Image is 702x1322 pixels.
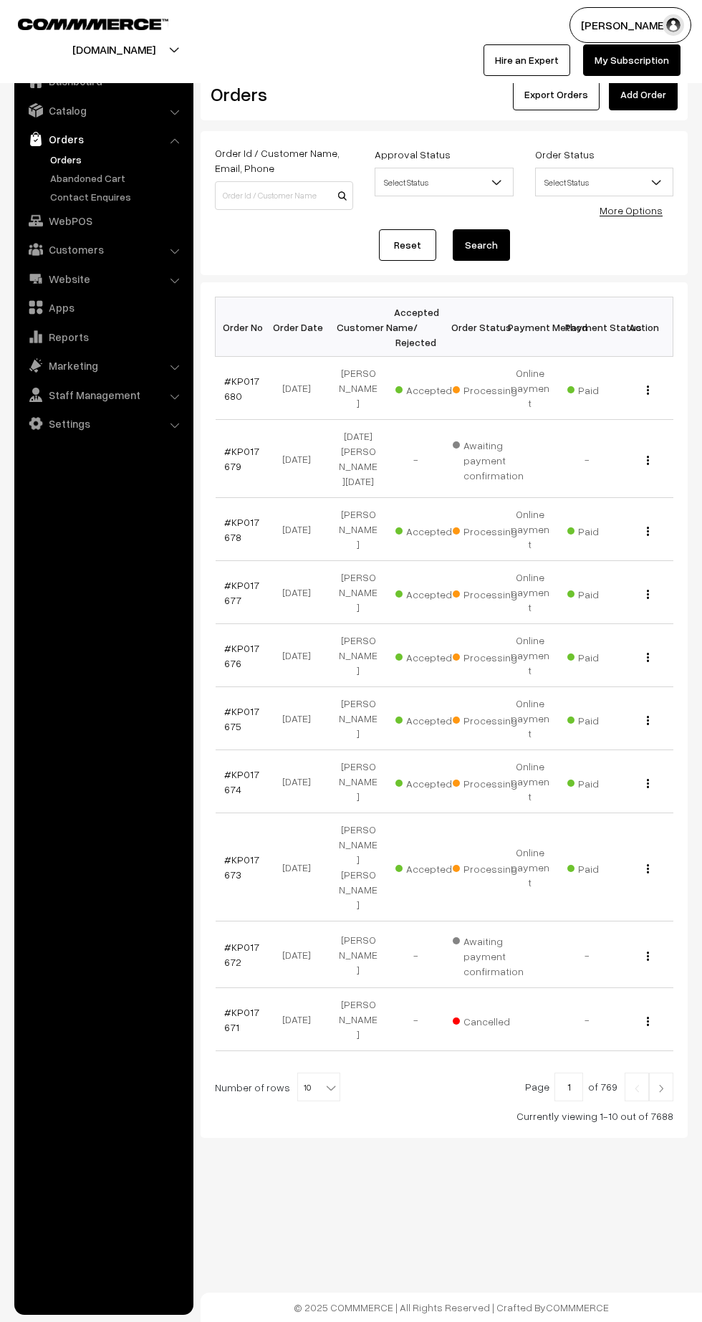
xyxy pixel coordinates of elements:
[18,14,143,32] a: COMMMERCE
[395,379,467,398] span: Accepted
[224,768,259,795] a: #KP017674
[559,420,616,498] td: -
[567,858,639,876] span: Paid
[330,988,387,1051] td: [PERSON_NAME]
[630,1084,643,1093] img: Left
[647,653,649,662] img: Menu
[330,813,387,921] td: [PERSON_NAME] [PERSON_NAME]
[272,921,330,988] td: [DATE]
[569,7,691,43] button: [PERSON_NAME]
[375,147,451,162] label: Approval Status
[647,456,649,465] img: Menu
[453,858,524,876] span: Processing
[272,624,330,687] td: [DATE]
[18,294,188,320] a: Apps
[272,357,330,420] td: [DATE]
[567,379,639,398] span: Paid
[535,168,673,196] span: Select Status
[330,498,387,561] td: [PERSON_NAME]
[272,297,330,357] th: Order Date
[215,1108,673,1124] div: Currently viewing 1-10 out of 7688
[387,297,444,357] th: Accepted / Rejected
[18,208,188,234] a: WebPOS
[330,297,387,357] th: Customer Name
[444,297,501,357] th: Order Status
[224,853,259,881] a: #KP017673
[647,779,649,788] img: Menu
[501,561,559,624] td: Online payment
[395,583,467,602] span: Accepted
[567,646,639,665] span: Paid
[484,44,570,76] a: Hire an Expert
[525,1081,549,1093] span: Page
[453,434,524,483] span: Awaiting payment confirmation
[453,1010,524,1029] span: Cancelled
[387,988,444,1051] td: -
[272,687,330,750] td: [DATE]
[655,1084,668,1093] img: Right
[375,170,512,195] span: Select Status
[224,705,259,732] a: #KP017675
[501,498,559,561] td: Online payment
[567,583,639,602] span: Paid
[546,1301,609,1313] a: COMMMERCE
[330,357,387,420] td: [PERSON_NAME]
[272,750,330,813] td: [DATE]
[22,32,206,67] button: [DOMAIN_NAME]
[18,266,188,292] a: Website
[501,297,559,357] th: Payment Method
[395,520,467,539] span: Accepted
[501,687,559,750] td: Online payment
[647,527,649,536] img: Menu
[215,145,353,176] label: Order Id / Customer Name, Email, Phone
[330,624,387,687] td: [PERSON_NAME]
[330,750,387,813] td: [PERSON_NAME]
[272,561,330,624] td: [DATE]
[453,709,524,728] span: Processing
[663,14,684,36] img: user
[567,520,639,539] span: Paid
[501,357,559,420] td: Online payment
[272,498,330,561] td: [DATE]
[387,420,444,498] td: -
[567,709,639,728] span: Paid
[647,716,649,725] img: Menu
[609,79,678,110] a: Add Order
[536,170,673,195] span: Select Status
[453,930,524,979] span: Awaiting payment confirmation
[224,375,259,402] a: #KP017680
[583,44,681,76] a: My Subscription
[18,353,188,378] a: Marketing
[272,988,330,1051] td: [DATE]
[559,921,616,988] td: -
[395,772,467,791] span: Accepted
[453,583,524,602] span: Processing
[47,152,188,167] a: Orders
[647,1017,649,1026] img: Menu
[453,520,524,539] span: Processing
[224,941,259,968] a: #KP017672
[395,709,467,728] span: Accepted
[647,385,649,395] img: Menu
[224,445,259,472] a: #KP017679
[18,236,188,262] a: Customers
[18,97,188,123] a: Catalog
[224,1006,259,1033] a: #KP017671
[224,516,259,543] a: #KP017678
[588,1081,617,1093] span: of 769
[616,297,673,357] th: Action
[647,864,649,873] img: Menu
[201,1293,702,1322] footer: © 2025 COMMMERCE | All Rights Reserved | Crafted By
[297,1073,340,1101] span: 10
[453,772,524,791] span: Processing
[18,382,188,408] a: Staff Management
[224,642,259,669] a: #KP017676
[501,750,559,813] td: Online payment
[298,1073,340,1102] span: 10
[18,324,188,350] a: Reports
[330,687,387,750] td: [PERSON_NAME]
[330,420,387,498] td: [DATE][PERSON_NAME][DATE]
[18,19,168,29] img: COMMMERCE
[272,813,330,921] td: [DATE]
[600,204,663,216] a: More Options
